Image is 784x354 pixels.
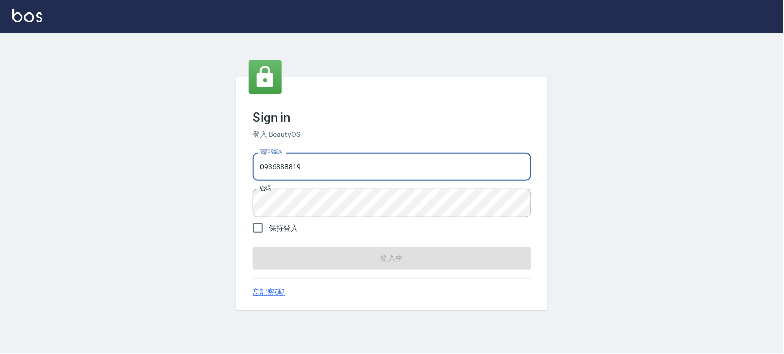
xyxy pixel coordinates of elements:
img: Logo [12,9,42,22]
h3: Sign in [253,110,531,125]
a: 忘記密碼? [253,287,285,298]
span: 保持登入 [269,223,298,234]
label: 電話號碼 [260,148,282,156]
label: 密碼 [260,184,271,192]
h6: 登入 BeautyOS [253,129,531,140]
